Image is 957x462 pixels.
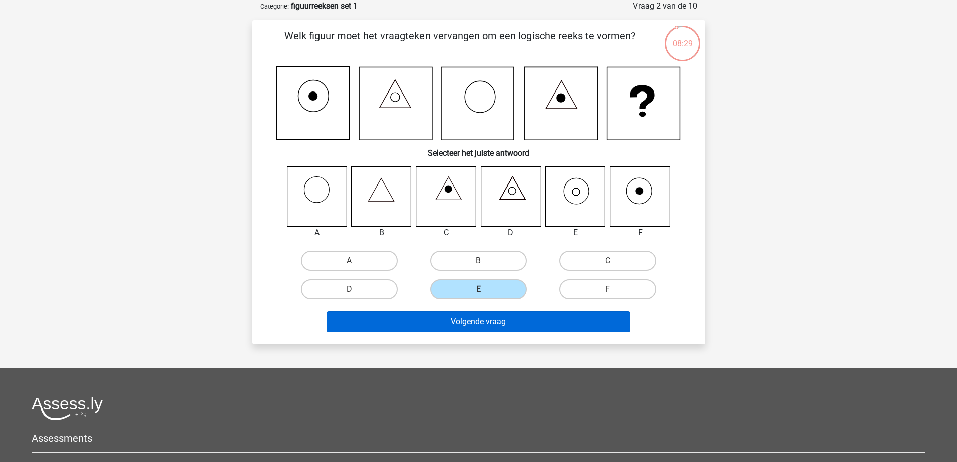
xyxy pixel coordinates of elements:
p: Welk figuur moet het vraagteken vervangen om een logische reeks te vormen? [268,28,652,58]
label: B [430,251,527,271]
label: E [430,279,527,299]
div: D [473,227,549,239]
label: A [301,251,398,271]
label: D [301,279,398,299]
h5: Assessments [32,432,925,444]
label: C [559,251,656,271]
img: Assessly logo [32,397,103,420]
h6: Selecteer het juiste antwoord [268,140,689,158]
button: Volgende vraag [327,311,630,332]
div: E [538,227,613,239]
div: 08:29 [664,25,701,50]
strong: figuurreeksen set 1 [291,1,358,11]
div: C [408,227,484,239]
div: B [344,227,419,239]
div: A [279,227,355,239]
label: F [559,279,656,299]
div: F [602,227,678,239]
small: Categorie: [260,3,289,10]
